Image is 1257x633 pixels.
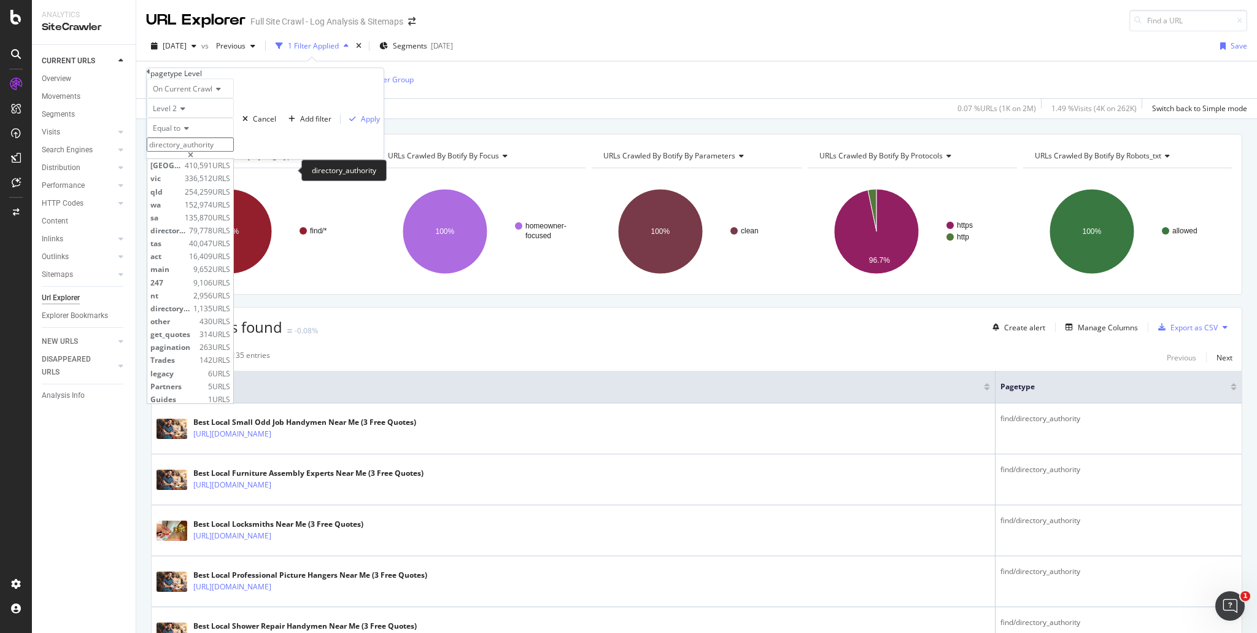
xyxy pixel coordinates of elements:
[208,368,230,379] span: 6 URLS
[189,238,230,249] span: 40,047 URLS
[146,36,201,56] button: [DATE]
[189,225,230,236] span: 79,778 URLS
[150,212,182,223] span: sa
[42,72,71,85] div: Overview
[651,227,670,236] text: 100%
[868,256,889,265] text: 96.7%
[150,290,190,301] span: nt
[150,342,196,352] span: pagination
[1240,591,1250,601] span: 1
[193,278,230,288] span: 9,106 URLS
[1152,103,1247,114] div: Switch back to Simple mode
[301,160,387,181] div: directory_authority
[42,335,115,348] a: NEW URLS
[193,479,271,491] a: [URL][DOMAIN_NAME]
[157,572,187,592] img: main image
[385,146,574,166] h4: URLs Crawled By Botify By focus
[295,325,318,336] div: -0.08%
[42,108,127,121] a: Segments
[957,233,969,241] text: http
[185,212,230,223] span: 135,870 URLS
[193,581,271,593] a: [URL][DOMAIN_NAME]
[42,292,80,305] div: Url Explorer
[42,215,68,228] div: Content
[150,303,190,314] span: directory_authority
[185,187,230,197] span: 254,259 URLS
[150,238,186,249] span: tas
[42,389,127,402] a: Analysis Info
[42,10,126,20] div: Analytics
[150,200,182,210] span: wa
[150,278,190,288] span: 247
[1035,150,1161,161] span: URLs Crawled By Botify By robots_txt
[341,113,384,125] button: Apply
[211,41,246,51] span: Previous
[354,40,364,52] div: times
[201,41,211,51] span: vs
[150,251,186,262] span: act
[150,368,205,379] span: legacy
[208,381,230,392] span: 5 URLS
[1000,566,1237,577] div: find/directory_authority
[42,335,78,348] div: NEW URLS
[199,329,230,340] span: 314 URLS
[42,353,115,379] a: DISAPPEARED URLS
[234,79,280,159] button: Cancel
[592,178,801,285] svg: A chart.
[211,36,260,56] button: Previous
[193,290,230,301] span: 2,956 URLS
[185,200,230,210] span: 152,974 URLS
[161,178,370,285] div: A chart.
[957,103,1036,114] div: 0.07 % URLs ( 1K on 2M )
[42,197,83,210] div: HTTP Codes
[253,114,276,124] div: Cancel
[150,381,205,392] span: Partners
[42,55,115,68] a: CURRENT URLS
[150,355,196,365] span: Trades
[819,150,943,161] span: URLs Crawled By Botify By protocols
[1032,146,1221,166] h4: URLs Crawled By Botify By robots_txt
[193,519,363,530] div: Best Local Locksmiths Near Me (3 Free Quotes)
[189,251,230,262] span: 16,409 URLS
[42,233,63,246] div: Inlinks
[42,250,115,263] a: Outlinks
[150,316,196,327] span: other
[1082,227,1101,236] text: 100%
[1231,41,1247,51] div: Save
[1000,515,1237,526] div: find/directory_authority
[1000,413,1237,424] div: find/directory_authority
[288,41,339,51] div: 1 Filter Applied
[146,10,246,31] div: URL Explorer
[193,468,424,479] div: Best Local Furniture Assembly Experts Near Me (3 Free Quotes)
[817,146,1006,166] h4: URLs Crawled By Botify By protocols
[957,221,973,230] text: https
[150,173,182,184] span: vic
[150,225,186,236] span: directory_region
[1000,381,1212,392] span: pagetype
[42,389,85,402] div: Analysis Info
[42,161,115,174] a: Distribution
[42,55,95,68] div: CURRENT URLS
[153,103,177,114] span: Level 2
[988,317,1045,337] button: Create alert
[1172,227,1197,235] text: allowed
[199,355,230,365] span: 142 URLS
[42,268,115,281] a: Sitemaps
[208,394,230,405] span: 1 URLS
[1147,99,1247,118] button: Switch back to Simple mode
[310,227,327,235] text: find/*
[193,570,427,581] div: Best Local Professional Picture Hangers Near Me (3 Free Quotes)
[42,309,127,322] a: Explorer Bookmarks
[808,178,1017,285] div: A chart.
[157,470,187,490] img: main image
[1170,322,1218,333] div: Export as CSV
[393,41,427,51] span: Segments
[42,309,108,322] div: Explorer Bookmarks
[271,36,354,56] button: 1 Filter Applied
[193,417,416,428] div: Best Local Small Odd Job Handymen Near Me (3 Free Quotes)
[150,329,196,340] span: get_quotes
[42,292,127,305] a: Url Explorer
[193,264,230,274] span: 9,652 URLS
[150,68,202,79] div: pagetype Level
